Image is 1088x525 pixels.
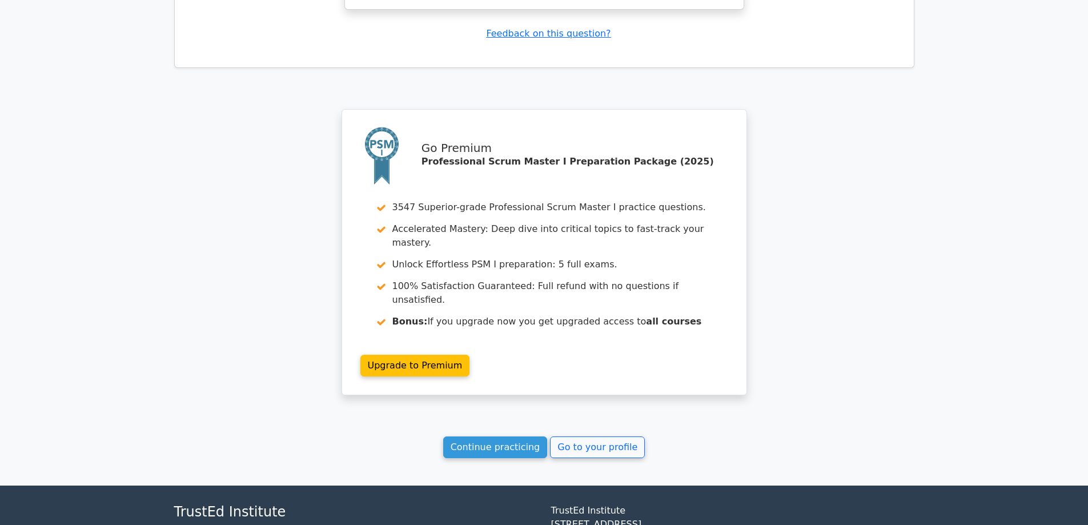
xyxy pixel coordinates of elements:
[486,28,611,39] a: Feedback on this question?
[174,504,537,520] h4: TrustEd Institute
[443,436,548,458] a: Continue practicing
[550,436,645,458] a: Go to your profile
[360,355,470,376] a: Upgrade to Premium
